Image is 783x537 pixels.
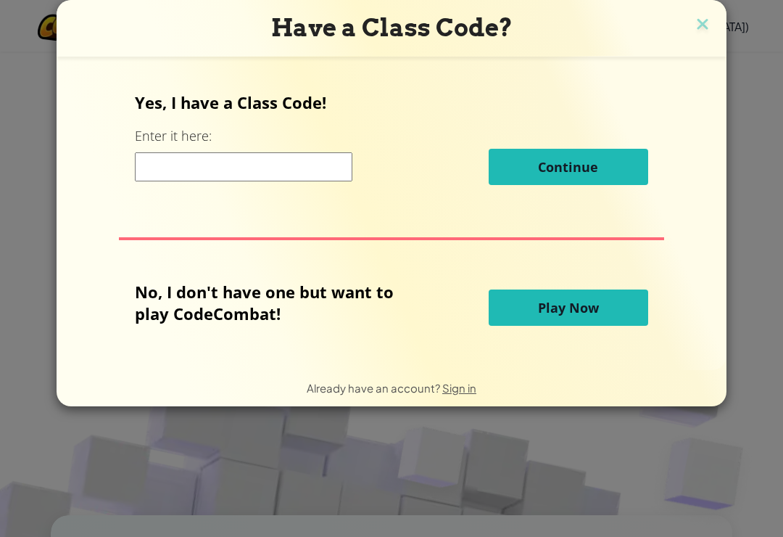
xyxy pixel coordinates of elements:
p: No, I don't have one but want to play CodeCombat! [135,281,415,324]
p: Yes, I have a Class Code! [135,91,647,113]
span: Continue [538,158,598,176]
span: Play Now [538,299,599,316]
img: close icon [693,15,712,36]
a: Sign in [442,381,476,395]
button: Continue [489,149,648,185]
button: Play Now [489,290,648,326]
span: Already have an account? [307,381,442,395]
span: Have a Class Code? [271,13,513,42]
label: Enter it here: [135,127,212,145]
